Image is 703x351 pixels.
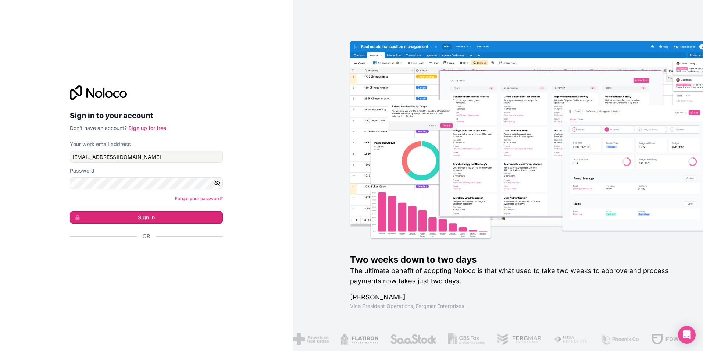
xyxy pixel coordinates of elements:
span: Or [143,233,150,240]
img: /assets/phoenix-BREaitsQ.png [592,333,632,345]
img: /assets/fergmar-CudnrXN5.png [490,333,535,345]
input: Password [70,177,223,189]
input: Email address [70,151,223,163]
a: Sign up for free [128,125,166,131]
div: Open Intercom Messenger [678,326,696,344]
img: /assets/saastock-C6Zbiodz.png [383,333,429,345]
iframe: Bouton "Se connecter avec Google" [66,248,221,264]
img: /assets/flatiron-C8eUkumj.png [333,333,371,345]
h1: [PERSON_NAME] [350,292,679,302]
a: Forgot your password? [175,196,223,201]
h1: Two weeks down to two days [350,254,679,266]
h1: Vice President Operations , Fergmar Enterprises [350,302,679,310]
img: /assets/american-red-cross-BAupjrZR.png [285,333,321,345]
img: /assets/fdworks-Bi04fVtw.png [644,333,687,345]
img: /assets/gbstax-C-GtDUiK.png [441,333,478,345]
button: Sign in [70,211,223,224]
img: /assets/fiera-fwj2N5v4.png [546,333,581,345]
label: Your work email address [70,141,131,148]
span: Don't have an account? [70,125,127,131]
label: Password [70,167,94,174]
h2: The ultimate benefit of adopting Noloco is that what used to take two weeks to approve and proces... [350,266,679,286]
h2: Sign in to your account [70,109,223,122]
